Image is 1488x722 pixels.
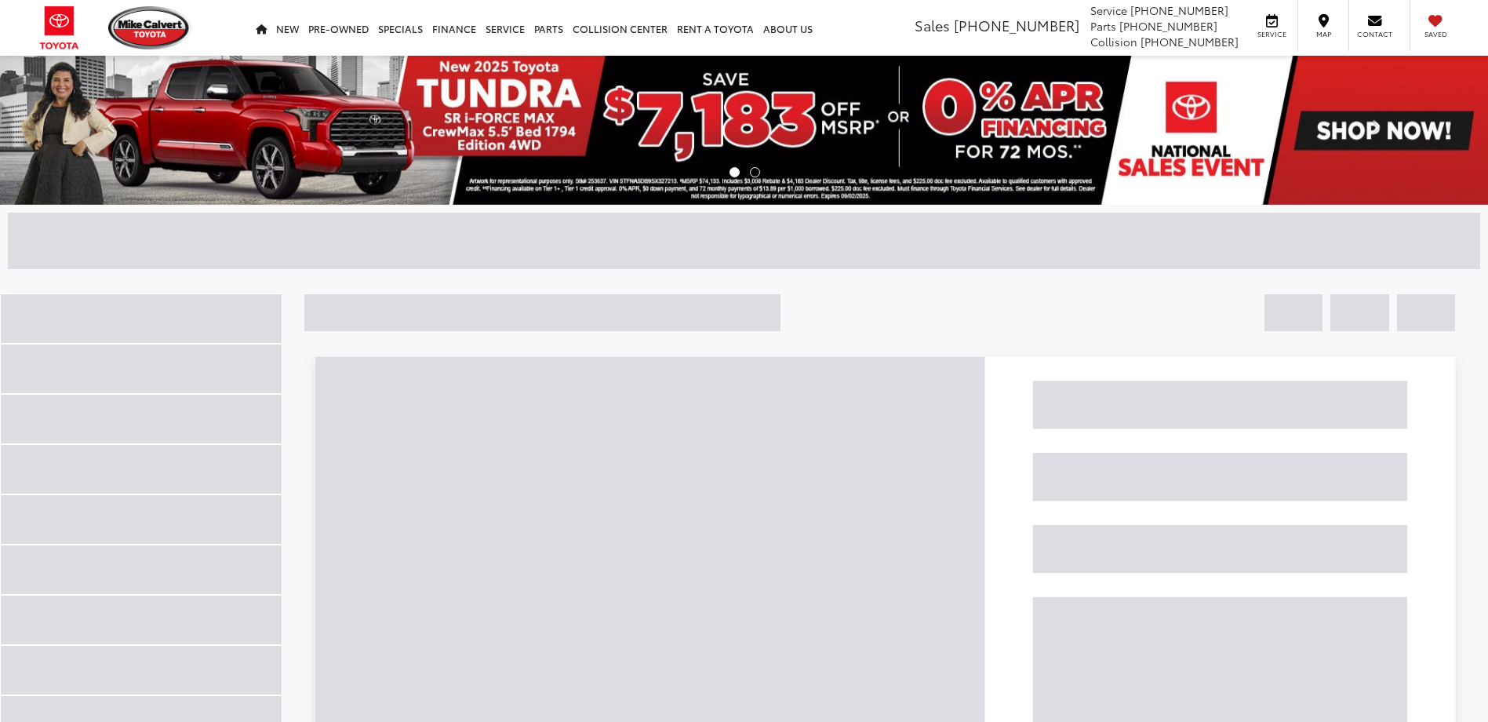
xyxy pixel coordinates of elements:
span: Map [1306,29,1341,39]
span: [PHONE_NUMBER] [1141,34,1239,49]
span: Saved [1418,29,1453,39]
img: Mike Calvert Toyota [108,6,191,49]
span: Collision [1090,34,1137,49]
span: Service [1090,2,1127,18]
span: Contact [1357,29,1392,39]
span: [PHONE_NUMBER] [1130,2,1228,18]
span: [PHONE_NUMBER] [1119,18,1217,34]
span: Parts [1090,18,1116,34]
span: [PHONE_NUMBER] [954,15,1079,35]
span: Sales [915,15,950,35]
span: Service [1254,29,1290,39]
